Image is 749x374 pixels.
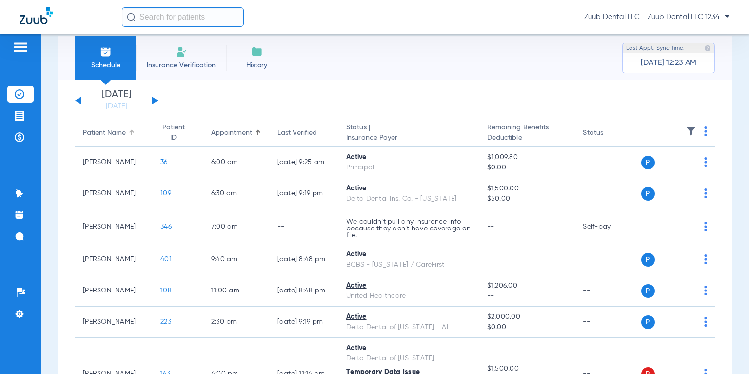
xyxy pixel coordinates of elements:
[143,61,219,70] span: Insurance Verification
[487,163,568,173] span: $0.00
[704,254,707,264] img: group-dot-blue.svg
[704,126,707,136] img: group-dot-blue.svg
[203,244,270,275] td: 9:40 AM
[346,249,472,260] div: Active
[487,291,568,301] span: --
[160,159,168,166] span: 36
[251,46,263,58] img: History
[584,12,729,22] span: Zuub Dental LLC - Zuub Dental LLC 1234
[575,275,641,307] td: --
[346,194,472,204] div: Delta Dental Ins. Co. - [US_STATE]
[346,184,472,194] div: Active
[270,147,338,178] td: [DATE] 9:25 AM
[641,187,655,201] span: P
[704,222,707,231] img: group-dot-blue.svg
[686,126,696,136] img: filter.svg
[75,209,153,244] td: [PERSON_NAME]
[176,46,187,58] img: Manual Insurance Verification
[641,315,655,329] span: P
[346,343,472,353] div: Active
[704,188,707,198] img: group-dot-blue.svg
[20,7,53,24] img: Zuub Logo
[270,307,338,338] td: [DATE] 9:19 PM
[346,163,472,173] div: Principal
[346,218,472,239] p: We couldn’t pull any insurance info because they don’t have coverage on file.
[487,133,568,143] span: Deductible
[487,364,568,374] span: $1,500.00
[82,61,129,70] span: Schedule
[100,46,112,58] img: Schedule
[575,120,641,147] th: Status
[704,286,707,295] img: group-dot-blue.svg
[487,322,568,332] span: $0.00
[575,178,641,209] td: --
[479,120,575,147] th: Remaining Benefits |
[160,123,187,143] div: Patient ID
[641,253,655,267] span: P
[75,178,153,209] td: [PERSON_NAME]
[270,209,338,244] td: --
[346,353,472,364] div: Delta Dental of [US_STATE]
[75,244,153,275] td: [PERSON_NAME]
[346,133,472,143] span: Insurance Payer
[487,256,494,263] span: --
[160,287,172,294] span: 108
[234,61,280,70] span: History
[75,147,153,178] td: [PERSON_NAME]
[575,244,641,275] td: --
[203,147,270,178] td: 6:00 AM
[704,317,707,327] img: group-dot-blue.svg
[346,322,472,332] div: Delta Dental of [US_STATE] - AI
[122,7,244,27] input: Search for patients
[277,128,317,138] div: Last Verified
[211,128,252,138] div: Appointment
[270,178,338,209] td: [DATE] 9:19 PM
[75,307,153,338] td: [PERSON_NAME]
[160,190,171,197] span: 109
[487,152,568,163] span: $1,009.80
[160,223,172,230] span: 346
[83,128,145,138] div: Patient Name
[203,275,270,307] td: 11:00 AM
[211,128,262,138] div: Appointment
[75,275,153,307] td: [PERSON_NAME]
[704,157,707,167] img: group-dot-blue.svg
[641,58,696,68] span: [DATE] 12:23 AM
[338,120,479,147] th: Status |
[700,327,749,374] iframe: Chat Widget
[487,281,568,291] span: $1,206.00
[487,223,494,230] span: --
[346,312,472,322] div: Active
[487,184,568,194] span: $1,500.00
[203,209,270,244] td: 7:00 AM
[87,90,146,111] li: [DATE]
[203,178,270,209] td: 6:30 AM
[346,152,472,163] div: Active
[704,45,711,52] img: last sync help info
[487,312,568,322] span: $2,000.00
[277,128,331,138] div: Last Verified
[160,318,171,325] span: 223
[346,260,472,270] div: BCBS - [US_STATE] / CareFirst
[83,128,126,138] div: Patient Name
[575,209,641,244] td: Self-pay
[346,281,472,291] div: Active
[641,156,655,169] span: P
[346,291,472,301] div: United Healthcare
[270,244,338,275] td: [DATE] 8:48 PM
[641,284,655,298] span: P
[575,147,641,178] td: --
[160,256,172,263] span: 401
[203,307,270,338] td: 2:30 PM
[13,42,28,53] img: hamburger-icon
[575,307,641,338] td: --
[487,194,568,204] span: $50.00
[270,275,338,307] td: [DATE] 8:48 PM
[160,123,196,143] div: Patient ID
[127,13,136,21] img: Search Icon
[626,43,685,53] span: Last Appt. Sync Time:
[87,102,146,111] a: [DATE]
